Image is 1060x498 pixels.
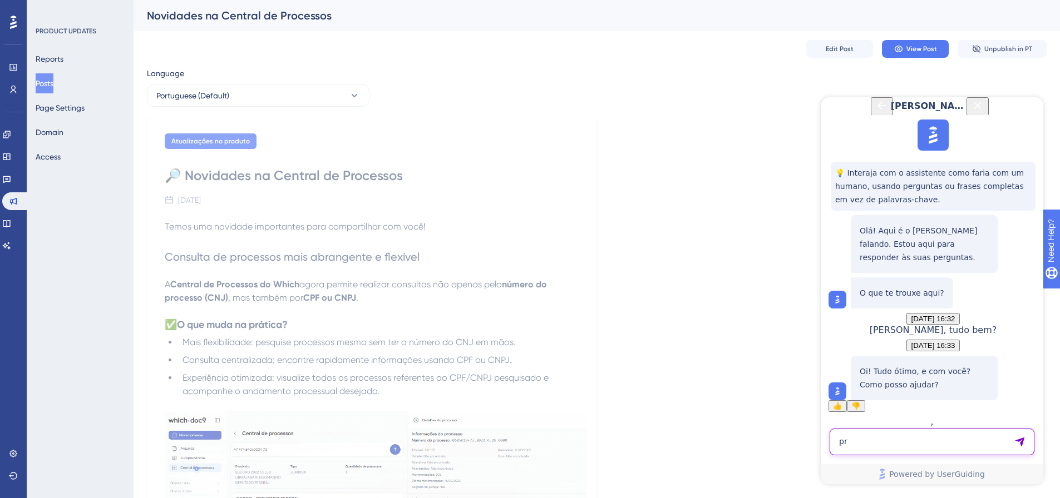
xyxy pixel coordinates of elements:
[156,89,229,102] span: Portuguese (Default)
[299,279,502,290] span: agora permite realizar consultas não apenas pelo
[183,372,551,396] span: Experiência otimizada: visualize todos os processos referentes ao CPF/CNPJ pesquisado e acompanhe...
[228,292,303,303] span: , mas também por
[882,40,949,58] button: View Post
[165,133,257,149] div: Atualizações no produto
[165,318,288,331] strong: ✅O que muda na prática?
[165,167,579,185] div: 🔎 Novidades na Central de Processos
[165,221,426,232] span: Temos uma novidade importantes para compartilhar com você!
[183,355,512,365] span: Consulta centralizada: encontre rapidamente informações usando CPF ou CNPJ.
[183,337,516,347] span: Mais flexibilidade: pesquise processos mesmo sem ter o número do CNJ em mãos.
[958,40,1047,58] button: Unpublish in PT
[26,3,70,16] span: Need Help?
[806,40,873,58] button: Edit Post
[984,44,1032,53] span: Unpublish in PT
[170,279,299,290] strong: Central de Processos do Which
[356,292,358,303] span: .
[906,44,937,53] span: View Post
[821,97,1043,484] iframe: UserGuiding AI Assistant
[826,44,854,53] span: Edit Post
[165,250,420,263] span: Consulta de processos mais abrangente e flexível
[147,8,1019,23] div: Novidades na Central de Processos
[147,84,369,107] button: Portuguese (Default)
[303,292,356,303] strong: CPF ou CNPJ
[147,67,184,80] span: Language
[165,279,170,290] span: A
[178,193,201,207] div: [DATE]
